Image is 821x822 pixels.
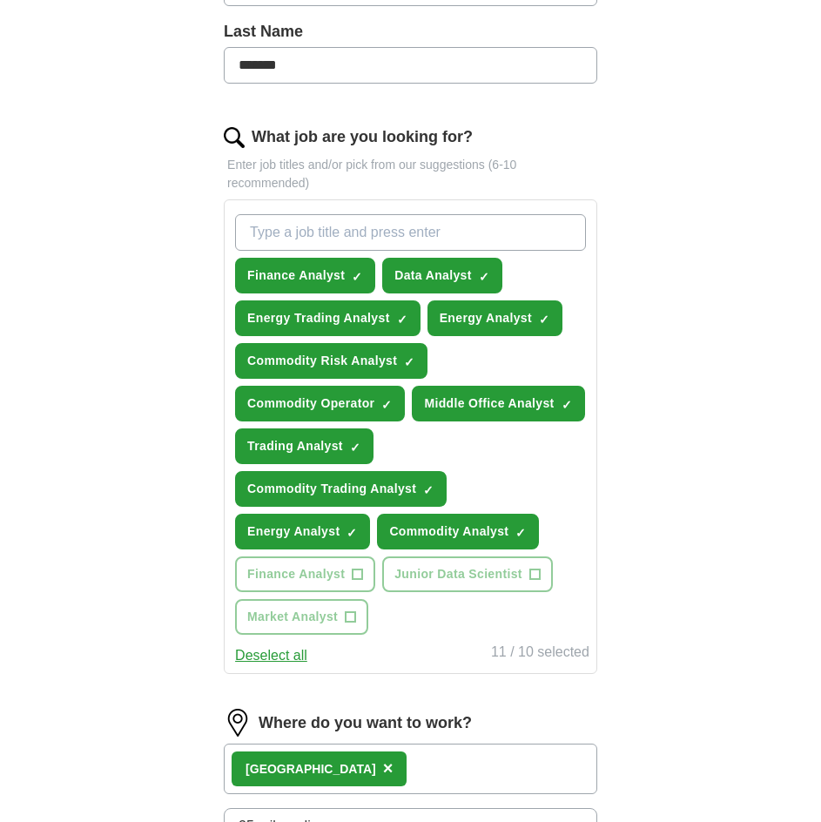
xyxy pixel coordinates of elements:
label: Last Name [224,20,597,44]
button: Commodity Analyst✓ [377,514,539,549]
span: × [383,758,394,778]
span: ✓ [397,313,407,327]
label: What job are you looking for? [252,125,473,149]
button: Finance Analyst✓ [235,258,375,293]
span: Energy Trading Analyst [247,309,390,327]
span: Data Analyst [394,266,472,285]
img: search.png [224,127,245,148]
span: ✓ [515,526,526,540]
span: Energy Analyst [440,309,532,327]
span: ✓ [347,526,357,540]
button: Energy Analyst✓ [235,514,370,549]
label: Where do you want to work? [259,711,472,735]
img: location.png [224,709,252,737]
span: Commodity Risk Analyst [247,352,397,370]
div: [GEOGRAPHIC_DATA] [246,760,376,778]
p: Enter job titles and/or pick from our suggestions (6-10 recommended) [224,156,597,192]
span: Finance Analyst [247,565,345,583]
button: Energy Trading Analyst✓ [235,300,421,336]
span: ✓ [352,270,362,284]
button: Middle Office Analyst✓ [412,386,584,421]
button: Trading Analyst✓ [235,428,373,464]
span: Junior Data Scientist [394,565,522,583]
button: Deselect all [235,645,307,666]
input: Type a job title and press enter [235,214,586,251]
button: Commodity Risk Analyst✓ [235,343,427,379]
span: Finance Analyst [247,266,345,285]
span: Market Analyst [247,608,338,626]
span: Trading Analyst [247,437,343,455]
span: ✓ [479,270,489,284]
div: 11 / 10 selected [491,642,589,666]
button: Commodity Operator✓ [235,386,405,421]
span: ✓ [350,441,360,455]
button: Market Analyst [235,599,368,635]
button: Commodity Trading Analyst✓ [235,471,447,507]
span: Commodity Operator [247,394,374,413]
span: ✓ [404,355,414,369]
span: ✓ [423,483,434,497]
span: Commodity Trading Analyst [247,480,416,498]
span: ✓ [539,313,549,327]
button: Finance Analyst [235,556,375,592]
button: Junior Data Scientist [382,556,553,592]
span: ✓ [562,398,572,412]
span: ✓ [381,398,392,412]
span: Energy Analyst [247,522,340,541]
button: Energy Analyst✓ [427,300,562,336]
span: Middle Office Analyst [424,394,554,413]
span: Commodity Analyst [389,522,508,541]
button: × [383,756,394,782]
button: Data Analyst✓ [382,258,502,293]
